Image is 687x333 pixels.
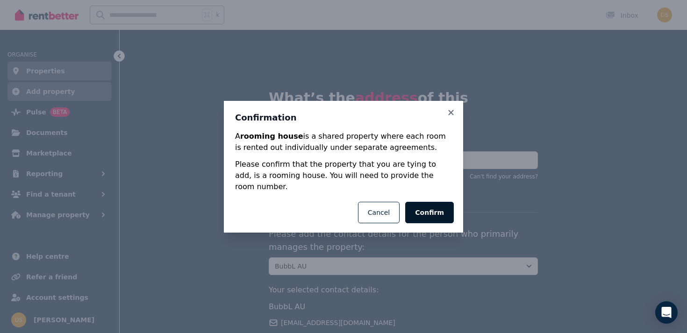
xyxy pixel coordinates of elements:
[405,202,454,223] button: Confirm
[235,159,452,192] p: Please confirm that the property that you are tying to add, is a rooming house. You will need to ...
[358,202,400,223] button: Cancel
[235,112,452,123] h3: Confirmation
[235,131,452,153] p: A is a shared property where each room is rented out individually under separate agreements.
[655,301,678,324] div: Open Intercom Messenger
[240,132,303,141] strong: rooming house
